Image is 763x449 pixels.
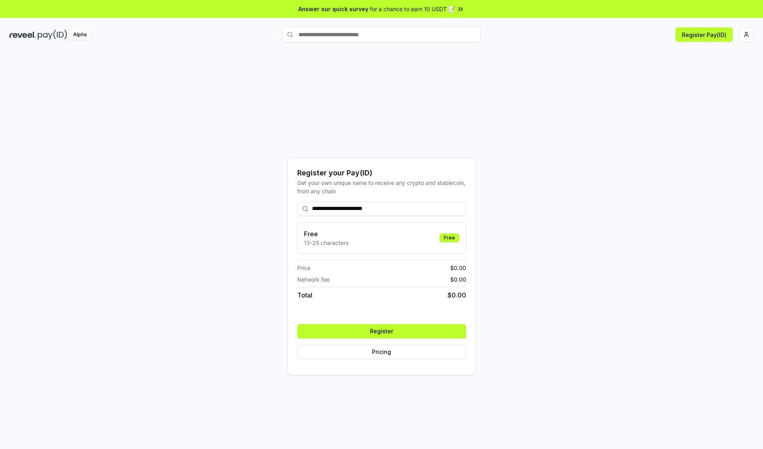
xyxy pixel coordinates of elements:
[69,30,91,40] div: Alpha
[297,179,466,195] div: Get your own unique name to receive any crypto and stablecoin, from any chain
[304,239,349,247] p: 13-25 characters
[450,264,466,272] span: $ 0.00
[38,30,67,40] img: pay_id
[676,27,733,42] button: Register Pay(ID)
[10,30,36,40] img: reveel_dark
[298,5,368,13] span: Answer our quick survey
[440,233,459,242] div: Free
[297,275,329,284] span: Network fee
[304,229,349,239] h3: Free
[297,324,466,338] button: Register
[297,264,310,272] span: Price
[297,345,466,359] button: Pricing
[297,167,466,179] div: Register your Pay(ID)
[297,290,312,300] span: Total
[447,290,466,300] span: $ 0.00
[370,5,455,13] span: for a chance to earn 10 USDT 📝
[450,275,466,284] span: $ 0.00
